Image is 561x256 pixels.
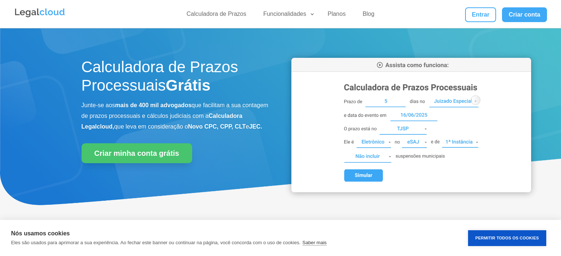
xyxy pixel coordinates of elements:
[82,58,270,99] h1: Calculadora de Prazos Processuais
[82,100,270,132] p: Junte-se aos que facilitam a sua contagem de prazos processuais e cálculos judiciais com a que le...
[11,240,301,245] p: Eles são usados para aprimorar a sua experiência. Ao fechar este banner ou continuar na página, v...
[259,10,315,21] a: Funcionalidades
[249,123,262,130] b: JEC.
[82,143,192,163] a: Criar minha conta grátis
[82,113,243,130] b: Calculadora Legalcloud,
[323,10,350,21] a: Planos
[182,10,251,21] a: Calculadora de Prazos
[302,240,327,246] a: Saber mais
[115,102,191,108] b: mais de 400 mil advogados
[465,7,496,22] a: Entrar
[291,187,531,193] a: Calculadora de Prazos Processuais da Legalcloud
[358,10,379,21] a: Blog
[14,13,66,20] a: Logo da Legalcloud
[166,77,210,94] strong: Grátis
[14,7,66,18] img: Legalcloud Logo
[188,123,246,130] b: Novo CPC, CPP, CLT
[291,58,531,192] img: Calculadora de Prazos Processuais da Legalcloud
[11,230,70,236] strong: Nós usamos cookies
[502,7,547,22] a: Criar conta
[468,230,546,246] button: Permitir Todos os Cookies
